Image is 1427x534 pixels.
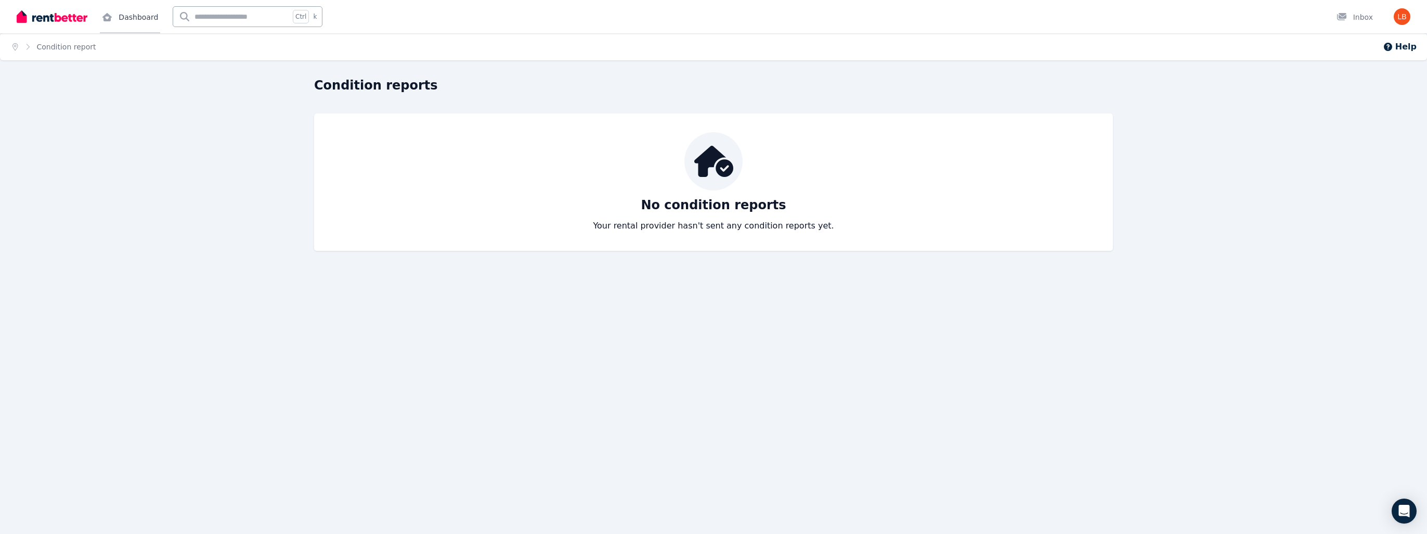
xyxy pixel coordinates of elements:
span: Condition report [37,42,96,52]
span: Ctrl [293,10,309,23]
img: RentBetter [17,9,87,24]
div: Open Intercom Messenger [1392,499,1417,524]
p: Your rental provider hasn't sent any condition reports yet. [593,220,834,232]
div: Inbox [1337,12,1373,22]
button: Help [1383,41,1417,53]
p: No condition reports [641,197,786,213]
img: Liam Boyle [1394,8,1410,25]
span: k [313,12,317,21]
h1: Condition reports [314,77,438,94]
